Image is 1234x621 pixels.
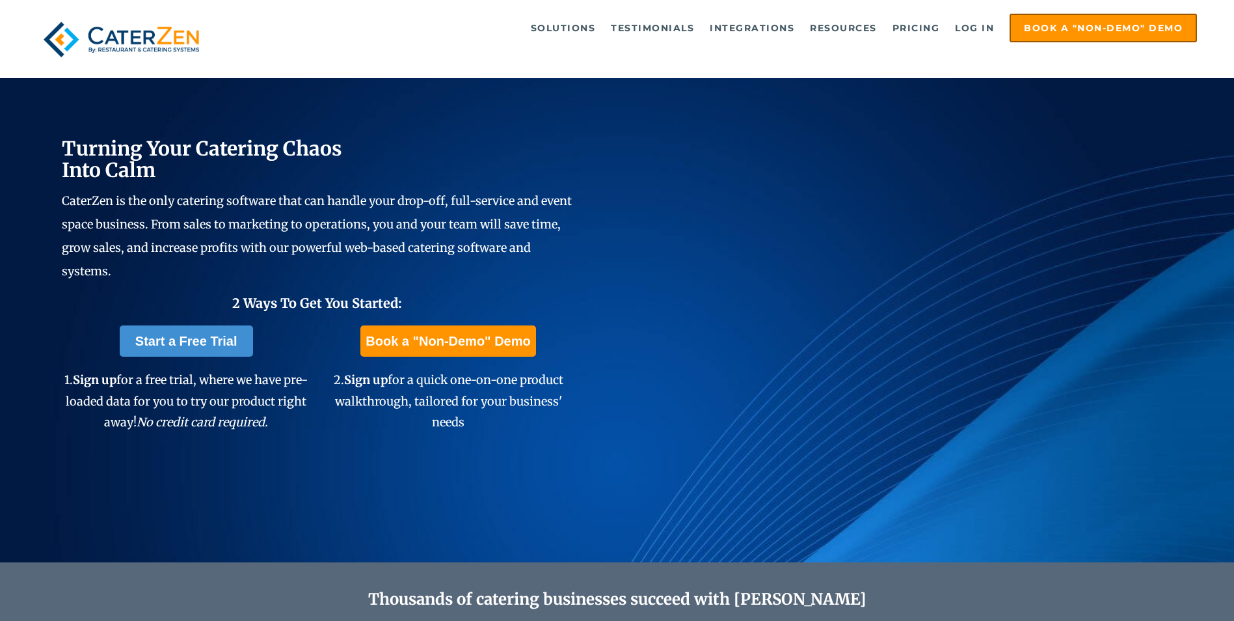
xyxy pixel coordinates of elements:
span: 2 Ways To Get You Started: [232,295,402,311]
a: Solutions [524,15,602,41]
em: No credit card required. [137,415,268,430]
a: Integrations [703,15,801,41]
a: Start a Free Trial [120,325,253,357]
a: Log in [948,15,1000,41]
div: Navigation Menu [235,14,1197,42]
a: Testimonials [604,15,701,41]
span: 1. for a free trial, where we have pre-loaded data for you to try our product right away! [64,372,308,430]
a: Pricing [886,15,946,41]
iframe: Help widget launcher [1118,570,1220,607]
h2: Thousands of catering businesses succeed with [PERSON_NAME] [124,590,1111,609]
span: Sign up [73,372,116,387]
span: Turning Your Catering Chaos Into Calm [62,136,342,182]
a: Book a "Non-Demo" Demo [1010,14,1197,42]
a: Book a "Non-Demo" Demo [360,325,535,357]
img: caterzen [37,14,206,65]
span: 2. for a quick one-on-one product walkthrough, tailored for your business' needs [334,372,563,430]
span: CaterZen is the only catering software that can handle your drop-off, full-service and event spac... [62,193,572,279]
a: Resources [803,15,883,41]
span: Sign up [344,372,388,387]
